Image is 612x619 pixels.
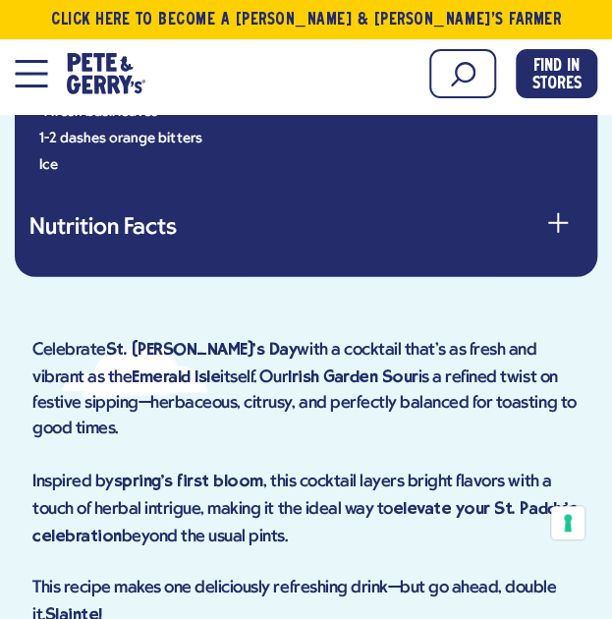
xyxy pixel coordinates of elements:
[114,471,263,490] strong: spring’s first bloom
[32,468,580,550] p: Inspired by , this cocktail layers bright flavors with a touch of herbal intrigue, making it the ...
[32,498,577,545] strong: elevate your St. Paddy’s celebration
[39,132,573,146] li: 1-2 dashes orange bitters
[551,506,584,539] button: Your consent preferences for tracking technologies
[132,366,220,386] strong: Emerald Isle
[532,58,582,93] span: Find in Stores
[106,339,298,359] strong: St. [PERSON_NAME]’s Day
[32,336,580,442] p: Celebrate with a cocktail that’s as fresh and vibrant as the itself. Our is a refined twist on fe...
[516,49,597,98] a: Find in Stores
[288,366,418,386] strong: Irish Garden Sour
[15,60,47,87] button: Open Mobile Menu Modal Dialog
[39,158,573,173] li: Ice
[429,49,496,98] input: Search
[29,217,583,241] button: Nutrition Facts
